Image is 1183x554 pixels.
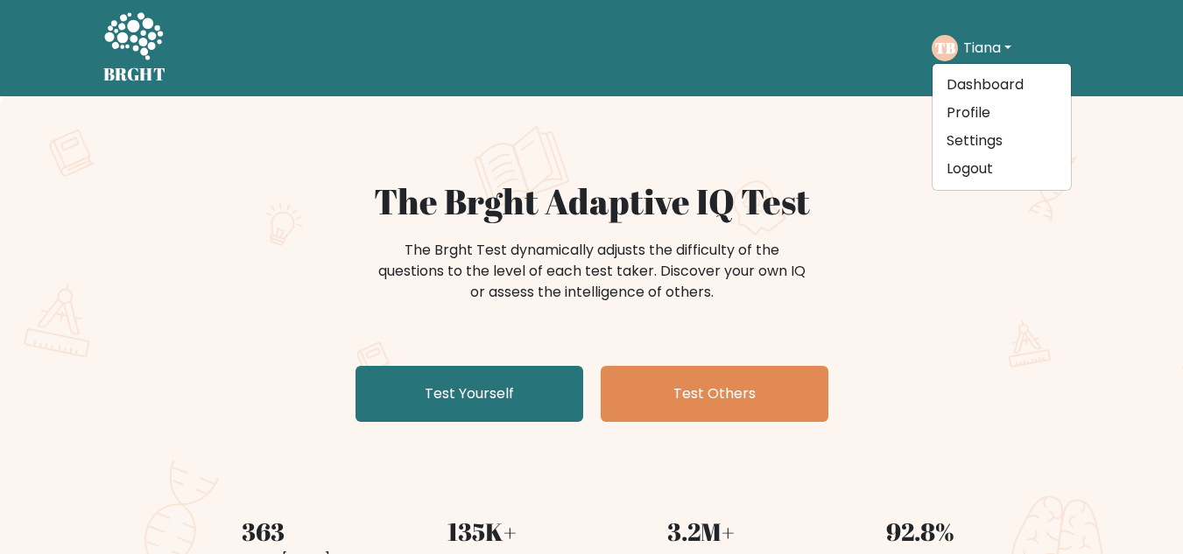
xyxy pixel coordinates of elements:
h5: BRGHT [103,64,166,85]
div: 363 [165,513,363,550]
div: 135K+ [384,513,581,550]
div: 92.8% [821,513,1019,550]
a: Test Others [601,366,828,422]
div: 3.2M+ [602,513,800,550]
a: Dashboard [933,71,1071,99]
a: BRGHT [103,7,166,89]
text: TB [934,38,954,58]
a: Settings [933,127,1071,155]
button: Tiana [958,37,1017,60]
a: Test Yourself [356,366,583,422]
div: The Brght Test dynamically adjusts the difficulty of the questions to the level of each test take... [373,240,811,303]
a: Logout [933,155,1071,183]
h1: The Brght Adaptive IQ Test [165,180,1019,222]
a: Profile [933,99,1071,127]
